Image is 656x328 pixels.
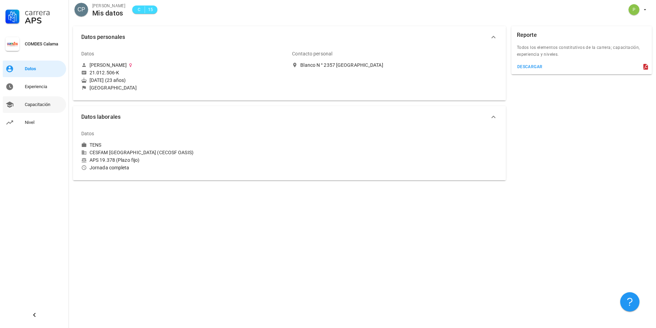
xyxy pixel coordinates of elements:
span: CP [77,3,85,17]
div: avatar [628,4,639,15]
a: Datos [3,61,66,77]
div: descargar [517,64,543,69]
a: Experiencia [3,78,66,95]
button: Datos personales [73,26,506,48]
div: CESFAM [GEOGRAPHIC_DATA] (CECOSF OASIS) [81,149,287,156]
div: APS [25,17,63,25]
a: Capacitación [3,96,66,113]
div: Datos [81,45,94,62]
div: COMDES Calama [25,41,63,47]
span: 15 [148,6,153,13]
a: Blanco N ° 2357 [GEOGRAPHIC_DATA] [292,62,497,68]
button: avatar [624,3,650,16]
span: C [136,6,142,13]
div: Reporte [517,26,537,44]
button: Datos laborales [73,106,506,128]
div: [PERSON_NAME] [92,2,125,9]
div: Capacitación [25,102,63,107]
div: Experiencia [25,84,63,89]
div: Blanco N ° 2357 [GEOGRAPHIC_DATA] [300,62,383,68]
div: Datos [25,66,63,72]
div: Mis datos [92,9,125,17]
span: Datos personales [81,32,489,42]
div: Todos los elementos constitutivos de la carrera; capacitación, experiencia y niveles. [511,44,652,62]
div: [GEOGRAPHIC_DATA] [90,85,137,91]
div: 21.012.506-K [90,70,119,76]
div: avatar [74,3,88,17]
span: Datos laborales [81,112,489,122]
div: Jornada completa [81,165,287,171]
div: Datos [81,125,94,142]
div: Nivel [25,120,63,125]
div: Contacto personal [292,45,332,62]
a: Nivel [3,114,66,131]
div: [DATE] (23 años) [81,77,287,83]
div: APS 19.378 (Plazo fijo) [81,157,287,163]
div: [PERSON_NAME] [90,62,127,68]
div: TENS [90,142,101,148]
button: descargar [514,62,545,72]
div: Carrera [25,8,63,17]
